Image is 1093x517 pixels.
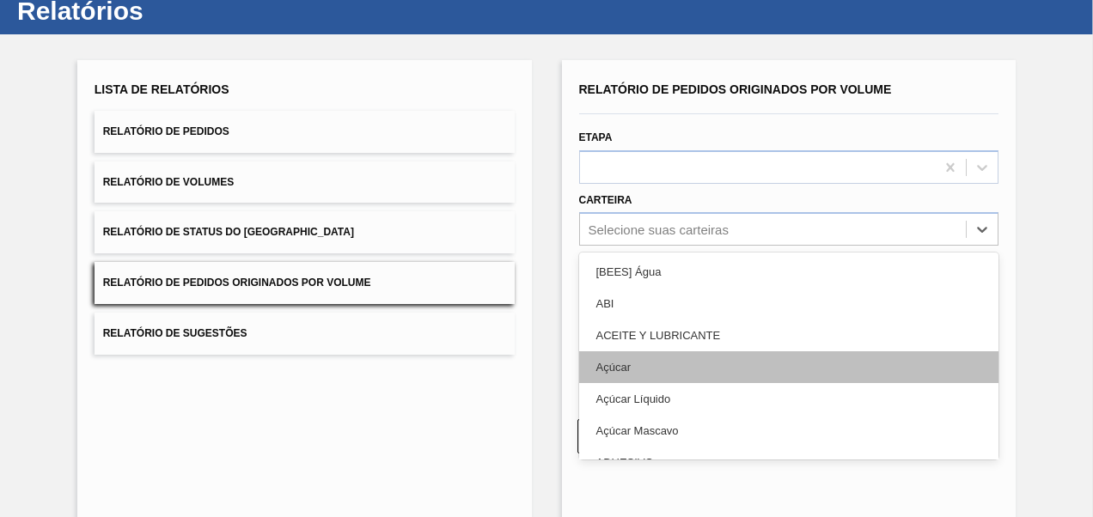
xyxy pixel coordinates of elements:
[579,194,632,206] label: Carteira
[579,82,892,96] span: Relatório de Pedidos Originados por Volume
[577,419,780,453] button: Limpar
[103,226,354,238] span: Relatório de Status do [GEOGRAPHIC_DATA]
[95,161,515,204] button: Relatório de Volumes
[95,211,515,253] button: Relatório de Status do [GEOGRAPHIC_DATA]
[579,351,999,383] div: Açúcar
[103,327,247,339] span: Relatório de Sugestões
[95,111,515,153] button: Relatório de Pedidos
[589,222,729,237] div: Selecione suas carteiras
[103,277,371,289] span: Relatório de Pedidos Originados por Volume
[17,1,322,21] h1: Relatórios
[579,415,999,447] div: Açúcar Mascavo
[579,288,999,319] div: ABI
[579,131,613,143] label: Etapa
[95,82,229,96] span: Lista de Relatórios
[579,256,999,288] div: [BEES] Água
[103,176,234,188] span: Relatório de Volumes
[579,383,999,415] div: Açúcar Líquido
[579,447,999,478] div: ADHESIVO
[95,313,515,355] button: Relatório de Sugestões
[103,125,229,137] span: Relatório de Pedidos
[579,319,999,351] div: ACEITE Y LUBRICANTE
[95,262,515,304] button: Relatório de Pedidos Originados por Volume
